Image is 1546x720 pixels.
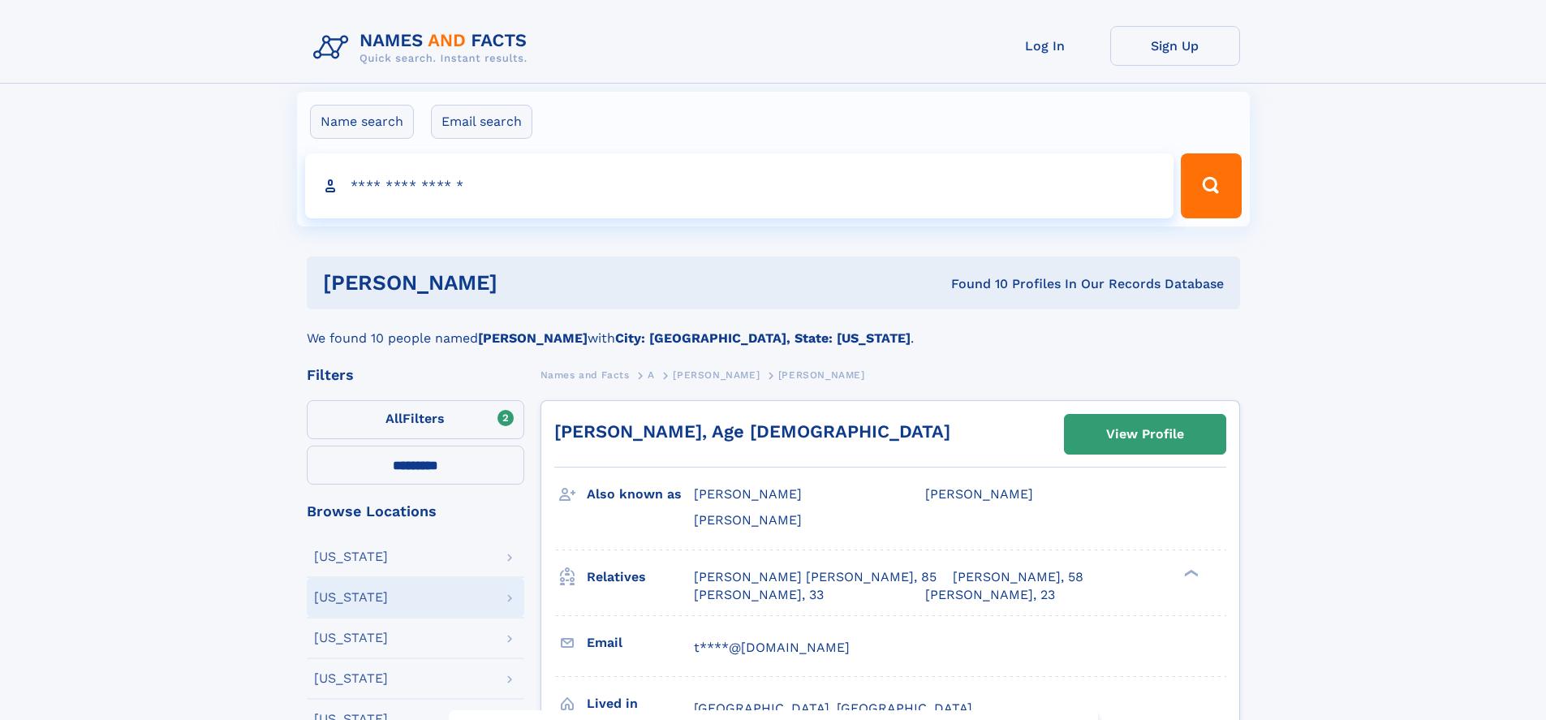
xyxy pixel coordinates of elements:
[314,591,388,604] div: [US_STATE]
[1180,567,1199,578] div: ❯
[314,550,388,563] div: [US_STATE]
[431,105,532,139] label: Email search
[540,364,630,385] a: Names and Facts
[694,701,972,716] span: [GEOGRAPHIC_DATA], [GEOGRAPHIC_DATA]
[925,586,1055,604] a: [PERSON_NAME], 23
[648,364,655,385] a: A
[1181,153,1241,218] button: Search Button
[673,369,760,381] span: [PERSON_NAME]
[724,275,1224,293] div: Found 10 Profiles In Our Records Database
[307,26,540,70] img: Logo Names and Facts
[648,369,655,381] span: A
[694,568,937,586] a: [PERSON_NAME] [PERSON_NAME], 85
[314,632,388,645] div: [US_STATE]
[323,273,725,293] h1: [PERSON_NAME]
[925,486,1033,502] span: [PERSON_NAME]
[478,330,588,346] b: [PERSON_NAME]
[554,421,950,442] a: [PERSON_NAME], Age [DEMOGRAPHIC_DATA]
[694,486,802,502] span: [PERSON_NAME]
[953,568,1083,586] a: [PERSON_NAME], 58
[305,153,1174,218] input: search input
[1106,416,1184,453] div: View Profile
[1110,26,1240,66] a: Sign Up
[587,481,694,508] h3: Also known as
[307,400,524,439] label: Filters
[310,105,414,139] label: Name search
[587,690,694,718] h3: Lived in
[385,411,403,426] span: All
[307,504,524,519] div: Browse Locations
[778,369,865,381] span: [PERSON_NAME]
[314,672,388,685] div: [US_STATE]
[1065,415,1225,454] a: View Profile
[694,512,802,528] span: [PERSON_NAME]
[307,309,1240,348] div: We found 10 people named with .
[587,563,694,591] h3: Relatives
[307,368,524,382] div: Filters
[980,26,1110,66] a: Log In
[615,330,911,346] b: City: [GEOGRAPHIC_DATA], State: [US_STATE]
[673,364,760,385] a: [PERSON_NAME]
[587,629,694,657] h3: Email
[694,586,824,604] a: [PERSON_NAME], 33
